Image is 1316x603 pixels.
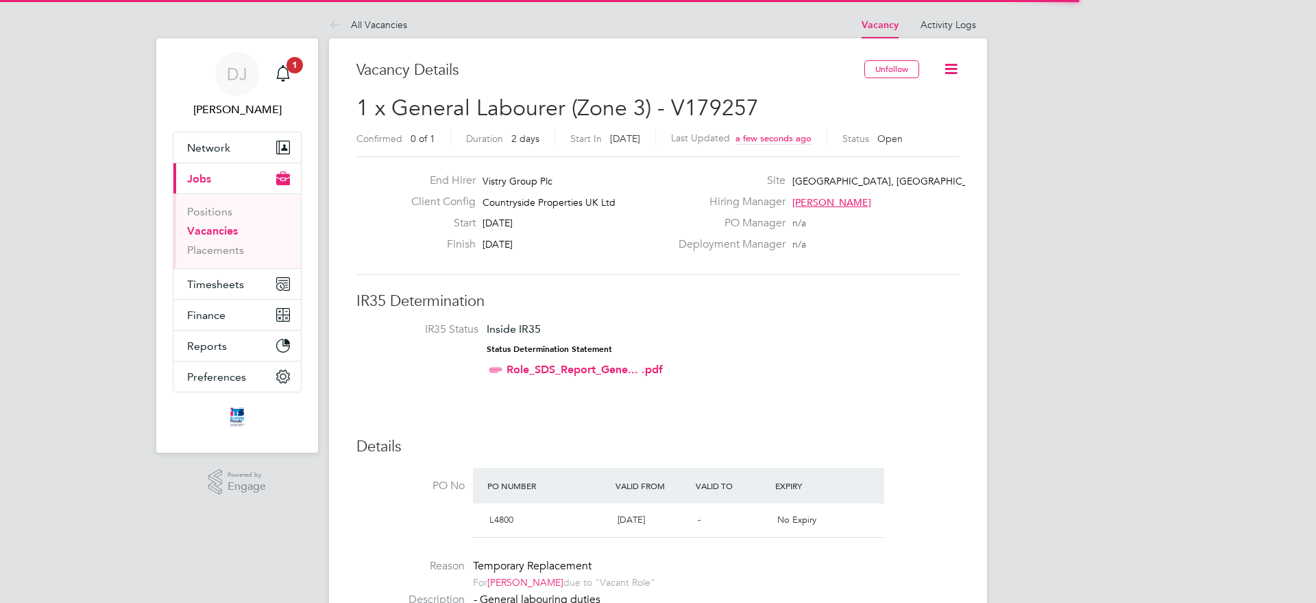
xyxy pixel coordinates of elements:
[670,216,785,230] label: PO Manager
[173,163,301,193] button: Jobs
[187,309,226,322] span: Finance
[473,559,592,573] span: Temporary Replacement
[670,237,785,252] label: Deployment Manager
[483,238,513,250] span: [DATE]
[400,195,476,209] label: Client Config
[173,269,301,299] button: Timesheets
[187,141,230,154] span: Network
[173,362,301,392] button: Preferences
[489,514,513,525] span: L4800
[670,174,785,188] label: Site
[187,224,238,237] a: Vacancies
[487,322,541,335] span: Inside IR35
[511,132,539,145] span: 2 days
[329,19,407,31] a: All Vacancies
[356,95,759,121] span: 1 x General Labourer (Zone 3) - V179257
[356,437,960,457] h3: Details
[356,132,402,145] label: Confirmed
[671,132,730,144] label: Last Updated
[356,559,465,574] label: Reason
[792,196,871,209] span: [PERSON_NAME]
[173,331,301,361] button: Reports
[173,193,301,268] div: Jobs
[507,363,663,376] a: Role_SDS_Report_Gene... .pdf
[877,132,903,145] span: Open
[772,473,852,498] div: Expiry
[370,322,478,337] label: IR35 Status
[612,473,692,498] div: Valid From
[411,132,435,145] span: 0 of 1
[792,217,806,229] span: n/a
[487,576,563,589] a: [PERSON_NAME]
[227,65,247,83] span: DJ
[400,174,476,188] label: End Hirer
[400,216,476,230] label: Start
[228,406,247,428] img: itsconstruction-logo-retina.png
[208,469,267,495] a: Powered byEngage
[864,60,919,78] button: Unfollow
[173,300,301,330] button: Finance
[400,237,476,252] label: Finish
[187,172,211,185] span: Jobs
[187,205,232,218] a: Positions
[187,244,244,257] a: Placements
[356,60,864,80] h3: Vacancy Details
[483,175,552,187] span: Vistry Group Plc
[173,52,302,118] a: DJ[PERSON_NAME]
[735,132,812,144] span: a few seconds ago
[466,132,503,145] label: Duration
[187,340,227,353] span: Reports
[777,514,816,525] span: No Expiry
[862,19,899,31] a: Vacancy
[618,514,645,525] span: [DATE]
[173,132,301,163] button: Network
[228,469,266,481] span: Powered by
[921,19,976,31] a: Activity Logs
[173,406,302,428] a: Go to home page
[484,473,612,498] div: PO Number
[670,195,785,209] label: Hiring Manager
[287,57,303,73] span: 1
[487,344,612,354] strong: Status Determination Statement
[570,132,602,145] label: Start In
[483,196,616,209] span: Countryside Properties UK Ltd
[473,573,655,589] div: For due to "Vacant Role"
[692,473,772,498] div: Valid To
[356,479,465,493] label: PO No
[698,514,700,525] span: -
[842,132,869,145] label: Status
[610,132,640,145] span: [DATE]
[187,370,246,383] span: Preferences
[792,175,995,187] span: [GEOGRAPHIC_DATA], [GEOGRAPHIC_DATA]
[792,238,806,250] span: n/a
[483,217,513,229] span: [DATE]
[173,102,302,118] span: Don Jeater
[356,292,960,311] h3: IR35 Determination
[156,38,318,453] nav: Main navigation
[228,481,266,493] span: Engage
[187,278,244,291] span: Timesheets
[269,52,297,96] a: 1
